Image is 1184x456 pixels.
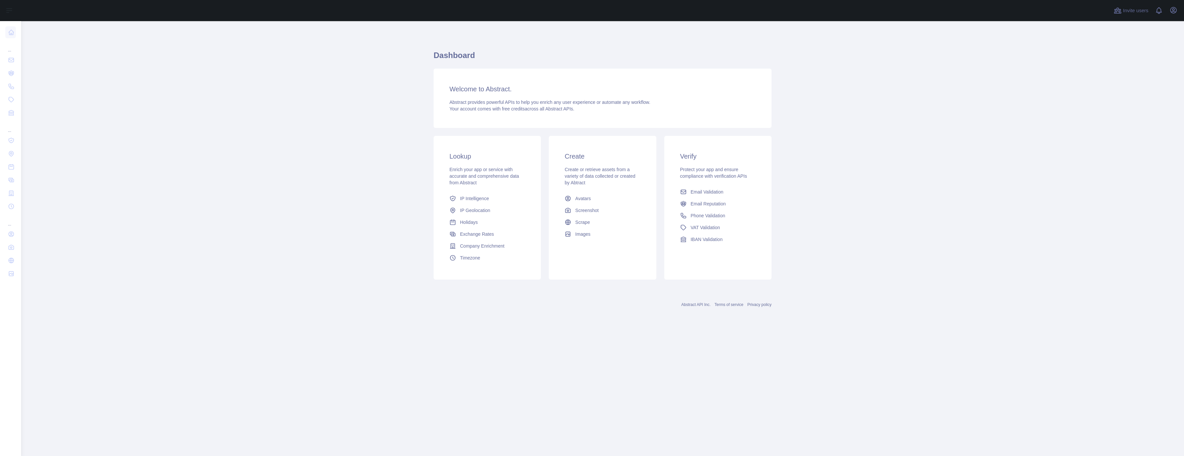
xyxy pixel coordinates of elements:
[449,152,525,161] h3: Lookup
[460,255,480,261] span: Timezone
[677,186,758,198] a: Email Validation
[5,120,16,133] div: ...
[677,222,758,233] a: VAT Validation
[714,302,743,307] a: Terms of service
[680,152,756,161] h3: Verify
[691,212,725,219] span: Phone Validation
[565,152,640,161] h3: Create
[447,216,528,228] a: Holidays
[562,216,643,228] a: Scrape
[565,167,635,185] span: Create or retrieve assets from a variety of data collected or created by Abtract
[447,193,528,204] a: IP Intelligence
[691,189,723,195] span: Email Validation
[449,167,519,185] span: Enrich your app or service with accurate and comprehensive data from Abstract
[502,106,525,111] span: free credits
[460,195,489,202] span: IP Intelligence
[677,233,758,245] a: IBAN Validation
[681,302,711,307] a: Abstract API Inc.
[562,193,643,204] a: Avatars
[449,106,574,111] span: Your account comes with across all Abstract APIs.
[677,210,758,222] a: Phone Validation
[562,204,643,216] a: Screenshot
[460,219,478,226] span: Holidays
[460,207,490,214] span: IP Geolocation
[680,167,747,179] span: Protect your app and ensure compliance with verification APIs
[5,40,16,53] div: ...
[449,100,650,105] span: Abstract provides powerful APIs to help you enrich any user experience or automate any workflow.
[460,243,505,249] span: Company Enrichment
[449,84,756,94] h3: Welcome to Abstract.
[1123,7,1148,15] span: Invite users
[575,195,591,202] span: Avatars
[1112,5,1150,16] button: Invite users
[5,214,16,227] div: ...
[691,236,723,243] span: IBAN Validation
[691,224,720,231] span: VAT Validation
[747,302,772,307] a: Privacy policy
[575,219,590,226] span: Scrape
[677,198,758,210] a: Email Reputation
[575,207,599,214] span: Screenshot
[562,228,643,240] a: Images
[447,204,528,216] a: IP Geolocation
[447,240,528,252] a: Company Enrichment
[460,231,494,237] span: Exchange Rates
[447,228,528,240] a: Exchange Rates
[691,200,726,207] span: Email Reputation
[434,50,772,66] h1: Dashboard
[447,252,528,264] a: Timezone
[575,231,590,237] span: Images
